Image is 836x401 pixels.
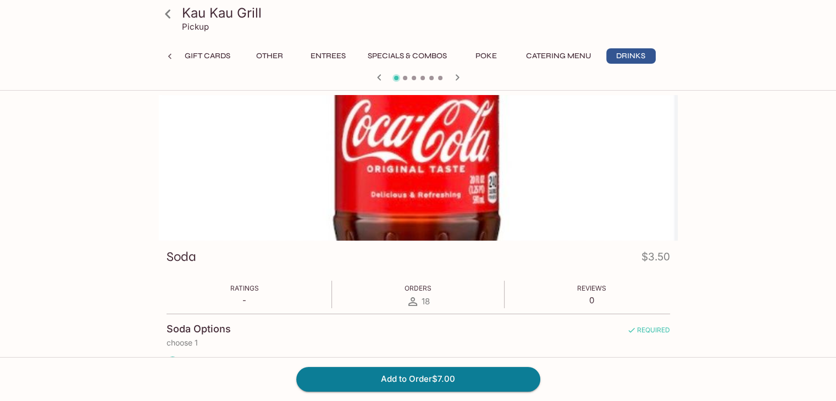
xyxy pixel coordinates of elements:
[167,338,670,347] p: choose 1
[627,326,670,338] span: REQUIRED
[167,323,231,335] h4: Soda Options
[182,4,673,21] h3: Kau Kau Grill
[462,48,511,64] button: Poke
[245,48,295,64] button: Other
[405,284,431,292] span: Orders
[167,248,196,265] h3: Soda
[422,296,430,307] span: 18
[520,48,597,64] button: Catering Menu
[362,48,453,64] button: Specials & Combos
[641,248,670,270] h4: $3.50
[606,48,656,64] button: Drinks
[159,95,678,241] div: Soda
[303,48,353,64] button: Entrees
[577,295,606,305] p: 0
[230,284,259,292] span: Ratings
[296,367,540,391] button: Add to Order$7.00
[230,295,259,305] p: -
[577,284,606,292] span: Reviews
[179,48,236,64] button: Gift Cards
[182,21,209,32] p: Pickup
